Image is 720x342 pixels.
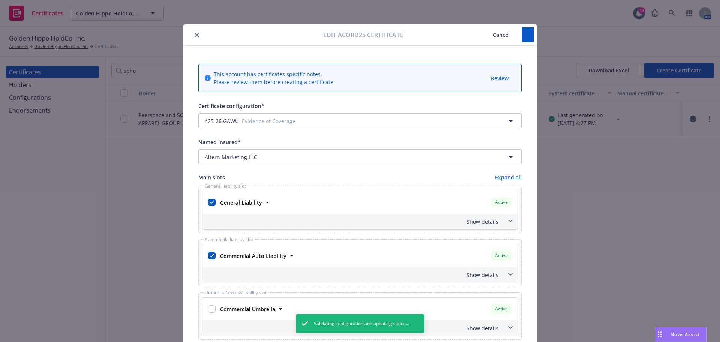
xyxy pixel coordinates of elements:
[495,173,522,181] a: Expand all
[220,199,262,206] strong: General Liability
[202,214,518,229] div: Show details
[480,27,522,42] button: Cancel
[198,102,264,110] span: Certificate configuration*
[202,267,518,283] div: Show details
[214,70,335,78] div: This account has certificates specific notes.
[198,139,241,146] span: Named insured*
[655,327,664,342] div: Drag to move
[494,252,509,259] span: Active
[198,149,522,164] button: Altern Marketing LLC
[493,31,510,38] span: Cancel
[205,153,257,161] span: Altern Marketing LLC
[670,331,700,337] span: Nova Assist
[220,306,275,313] strong: Commercial Umbrella
[314,320,409,327] span: Validating configuration and updating status...
[491,75,508,82] span: Review
[203,291,268,295] span: Umbrella / excess liability slot
[204,324,498,332] div: Show details
[192,30,201,39] button: close
[220,252,286,259] strong: Commercial Auto Liability
[204,218,498,226] div: Show details
[205,117,239,125] span: *25-26 GAWU
[203,184,247,188] span: General liability slot
[198,173,225,181] span: Main slots
[655,327,706,342] button: Nova Assist
[490,74,509,83] button: Review
[214,78,335,86] div: Please review them before creating a certificate.
[204,271,498,279] div: Show details
[242,117,448,125] span: Evidence of Coverage
[202,320,518,336] div: Show details
[494,306,509,312] span: Active
[522,27,534,42] button: Save
[494,199,509,206] span: Active
[198,113,522,128] button: *25-26 GAWUEvidence of Coverage
[203,237,255,242] span: Automobile liability slot
[323,30,403,39] span: Edit Acord25 certificate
